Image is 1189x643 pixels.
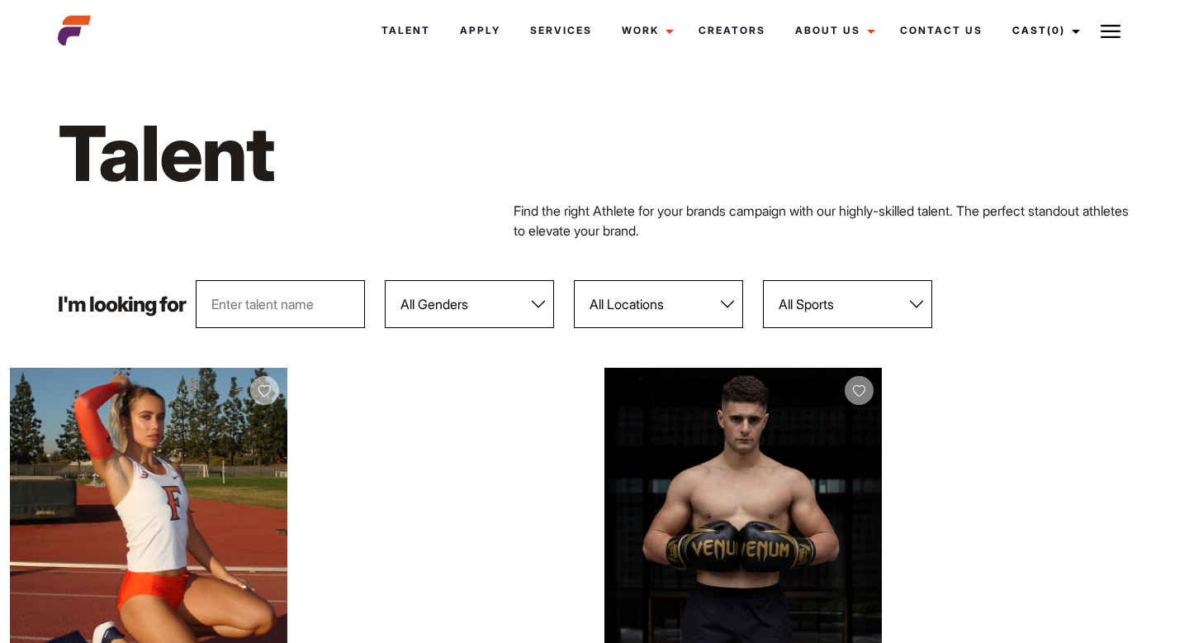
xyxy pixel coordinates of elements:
[780,8,885,53] a: About Us
[1101,21,1120,41] img: Burger icon
[58,14,91,47] img: cropped-aefm-brand-fav-22-square.png
[514,201,1132,241] p: Find the right Athlete for your brands campaign with our highly-skilled talent. The perfect stand...
[445,8,515,53] a: Apply
[58,106,676,201] h1: Talent
[684,8,780,53] a: Creators
[607,8,684,53] a: Work
[196,280,365,328] input: Enter talent name
[1047,24,1065,36] span: (0)
[58,294,186,315] p: I'm looking for
[997,8,1090,53] a: Cast(0)
[885,8,997,53] a: Contact Us
[515,8,607,53] a: Services
[367,8,445,53] a: Talent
